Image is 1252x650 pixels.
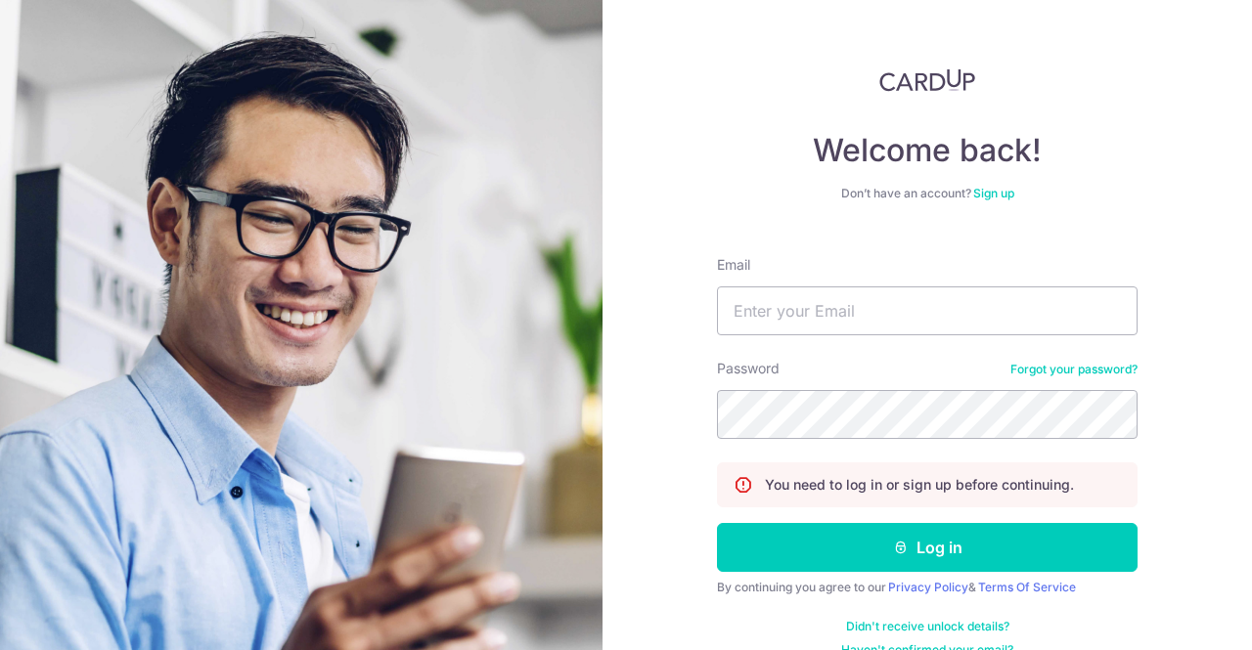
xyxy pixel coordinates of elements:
[717,580,1138,595] div: By continuing you agree to our &
[973,186,1014,200] a: Sign up
[717,286,1138,335] input: Enter your Email
[717,186,1138,201] div: Don’t have an account?
[717,255,750,275] label: Email
[765,475,1074,495] p: You need to log in or sign up before continuing.
[1010,362,1138,377] a: Forgot your password?
[717,523,1138,572] button: Log in
[888,580,968,594] a: Privacy Policy
[978,580,1076,594] a: Terms Of Service
[717,359,780,378] label: Password
[846,619,1009,634] a: Didn't receive unlock details?
[717,131,1138,170] h4: Welcome back!
[879,68,975,92] img: CardUp Logo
